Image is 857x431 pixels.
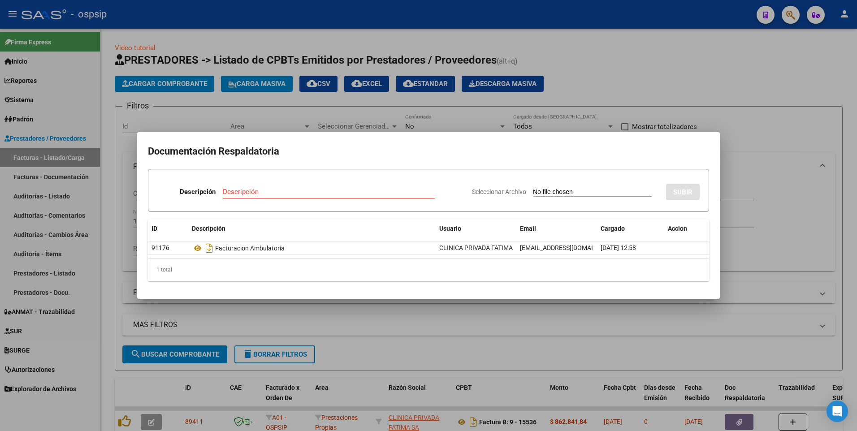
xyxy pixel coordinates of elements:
[436,219,516,238] datatable-header-cell: Usuario
[597,219,664,238] datatable-header-cell: Cargado
[520,244,667,251] span: [EMAIL_ADDRESS][DOMAIN_NAME][PERSON_NAME]
[148,259,709,281] div: 1 total
[516,219,597,238] datatable-header-cell: Email
[192,241,432,255] div: Facturacion Ambulatoria
[188,219,436,238] datatable-header-cell: Descripción
[148,143,709,160] h2: Documentación Respaldatoria
[520,225,536,232] span: Email
[180,187,216,197] p: Descripción
[151,225,157,232] span: ID
[673,188,693,196] span: SUBIR
[151,244,169,251] span: 91176
[601,244,636,251] span: [DATE] 12:58
[666,184,700,200] button: SUBIR
[439,244,526,251] span: CLINICA PRIVADA FATIMA (45)
[827,401,848,422] div: Open Intercom Messenger
[601,225,625,232] span: Cargado
[472,188,526,195] span: Seleccionar Archivo
[439,225,461,232] span: Usuario
[192,225,225,232] span: Descripción
[203,241,215,255] i: Descargar documento
[668,225,687,232] span: Accion
[148,219,188,238] datatable-header-cell: ID
[664,219,709,238] datatable-header-cell: Accion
